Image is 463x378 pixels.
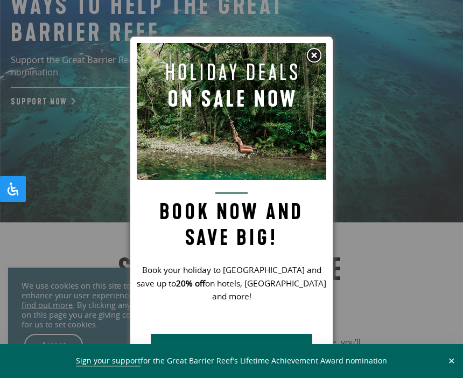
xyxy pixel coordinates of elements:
[6,183,19,195] svg: Open Accessibility Panel
[306,47,322,64] img: Close
[137,192,326,251] h2: Book now and save big!
[137,263,326,304] p: Book your holiday to [GEOGRAPHIC_DATA] and save up to on hotels, [GEOGRAPHIC_DATA] and more!
[76,355,141,367] a: Sign your support
[151,334,312,366] button: Book Now
[445,356,458,366] button: Close
[76,355,387,367] span: for the Great Barrier Reef’s Lifetime Achievement Award nomination
[137,43,326,180] img: Pop up image for Holiday Packages
[176,278,205,289] strong: 20% off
